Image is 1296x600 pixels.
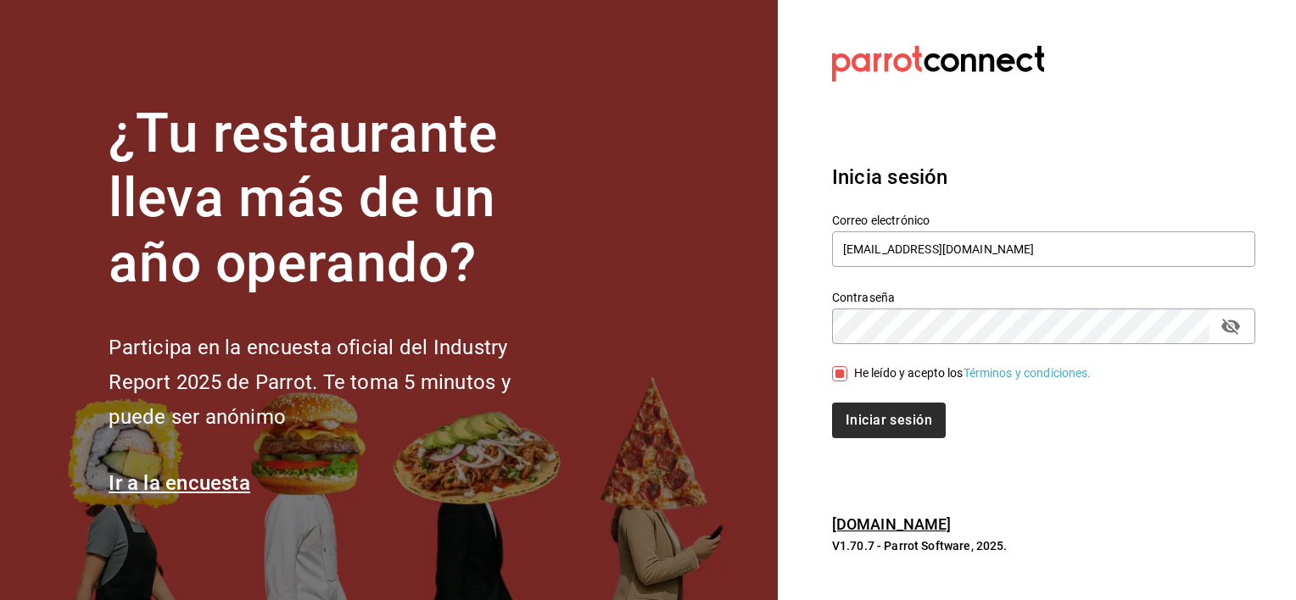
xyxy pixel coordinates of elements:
label: Correo electrónico [832,214,1255,225]
label: Contraseña [832,291,1255,303]
a: [DOMAIN_NAME] [832,515,952,533]
p: V1.70.7 - Parrot Software, 2025. [832,537,1255,554]
a: Ir a la encuesta [109,471,250,495]
h2: Participa en la encuesta oficial del Industry Report 2025 de Parrot. Te toma 5 minutos y puede se... [109,331,567,434]
h1: ¿Tu restaurante lleva más de un año operando? [109,102,567,297]
input: Ingresa tu correo electrónico [832,231,1255,267]
h3: Inicia sesión [832,162,1255,192]
div: He leído y acepto los [854,364,1092,382]
button: passwordField [1216,312,1245,341]
button: Iniciar sesión [832,403,946,438]
a: Términos y condiciones. [964,366,1092,380]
